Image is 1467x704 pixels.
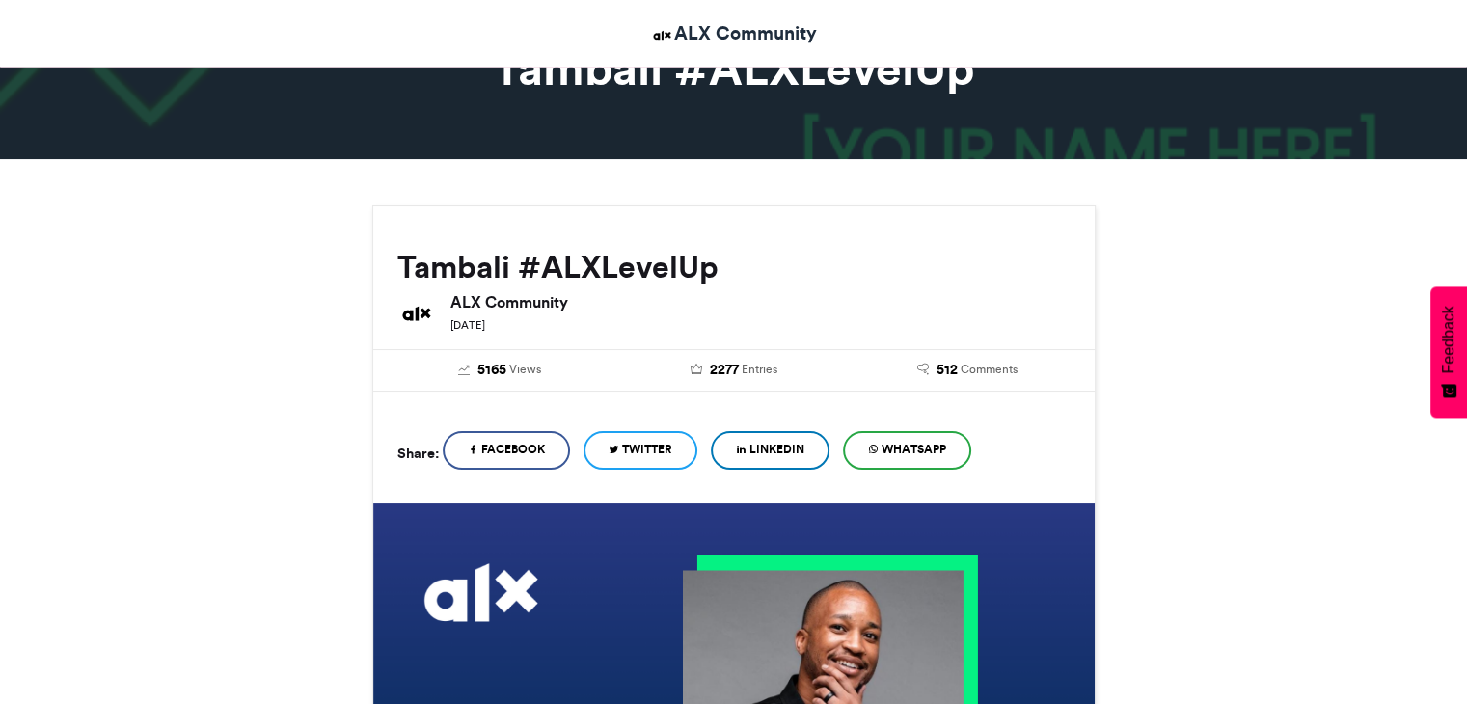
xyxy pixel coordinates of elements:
[509,361,541,378] span: Views
[1430,286,1467,418] button: Feedback - Show survey
[749,441,804,458] span: LinkedIn
[1440,306,1457,373] span: Feedback
[397,441,439,466] h5: Share:
[937,360,958,381] span: 512
[741,361,776,378] span: Entries
[709,360,738,381] span: 2277
[481,441,545,458] span: Facebook
[584,431,697,470] a: Twitter
[443,431,570,470] a: Facebook
[199,45,1269,92] h1: Tambali #ALXLevelUp
[450,318,485,332] small: [DATE]
[865,360,1071,381] a: 512 Comments
[631,360,836,381] a: 2277 Entries
[843,431,971,470] a: WhatsApp
[650,23,674,47] img: ALX Community
[622,441,672,458] span: Twitter
[961,361,1018,378] span: Comments
[397,250,1071,284] h2: Tambali #ALXLevelUp
[397,360,603,381] a: 5165 Views
[477,360,506,381] span: 5165
[650,19,817,47] a: ALX Community
[450,294,1071,310] h6: ALX Community
[397,294,436,333] img: ALX Community
[882,441,946,458] span: WhatsApp
[711,431,829,470] a: LinkedIn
